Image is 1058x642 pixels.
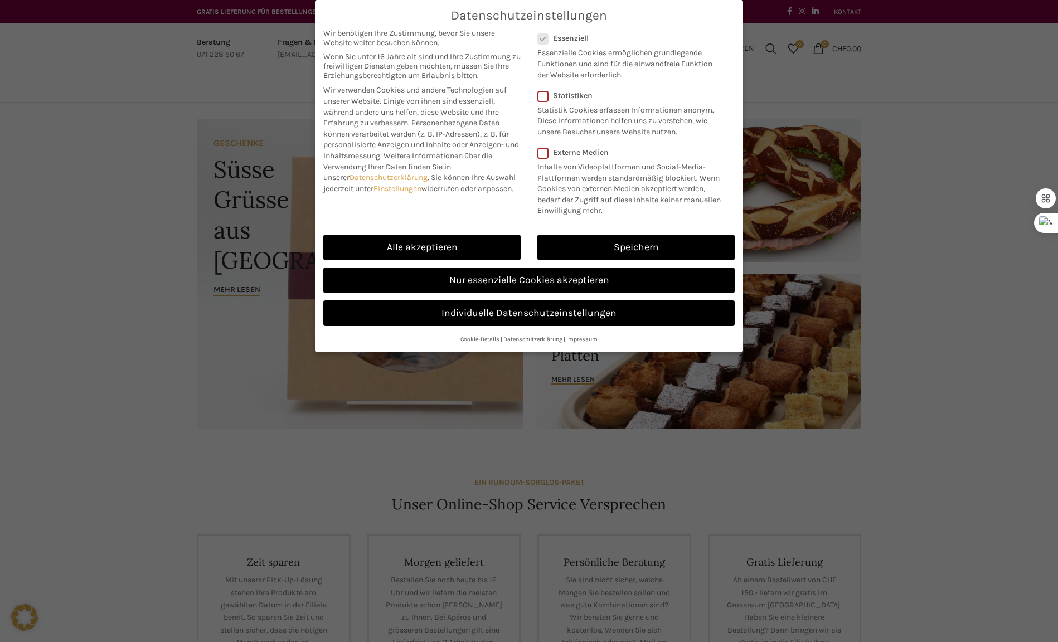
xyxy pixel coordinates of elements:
[451,8,607,23] span: Datenschutzeinstellungen
[537,43,720,80] p: Essenzielle Cookies ermöglichen grundlegende Funktionen und sind für die einwandfreie Funktion de...
[537,235,735,260] a: Speichern
[323,118,519,160] span: Personenbezogene Daten können verarbeitet werden (z. B. IP-Adressen), z. B. für personalisierte A...
[373,184,421,193] a: Einstellungen
[460,335,499,343] a: Cookie-Details
[323,300,735,326] a: Individuelle Datenschutzeinstellungen
[537,91,720,100] label: Statistiken
[503,335,562,343] a: Datenschutzerklärung
[323,235,521,260] a: Alle akzeptieren
[323,52,521,80] span: Wenn Sie unter 16 Jahre alt sind und Ihre Zustimmung zu freiwilligen Diensten geben möchten, müss...
[566,335,598,343] a: Impressum
[323,85,507,128] span: Wir verwenden Cookies und andere Technologien auf unserer Website. Einige von ihnen sind essenzie...
[323,28,521,47] span: Wir benötigen Ihre Zustimmung, bevor Sie unsere Website weiter besuchen können.
[323,173,516,193] span: Sie können Ihre Auswahl jederzeit unter widerrufen oder anpassen.
[537,148,727,157] label: Externe Medien
[537,100,720,138] p: Statistik Cookies erfassen Informationen anonym. Diese Informationen helfen uns zu verstehen, wie...
[537,157,727,216] p: Inhalte von Videoplattformen und Social-Media-Plattformen werden standardmäßig blockiert. Wenn Co...
[350,173,428,182] a: Datenschutzerklärung
[323,267,735,293] a: Nur essenzielle Cookies akzeptieren
[323,151,492,182] span: Weitere Informationen über die Verwendung Ihrer Daten finden Sie in unserer .
[537,33,720,43] label: Essenziell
